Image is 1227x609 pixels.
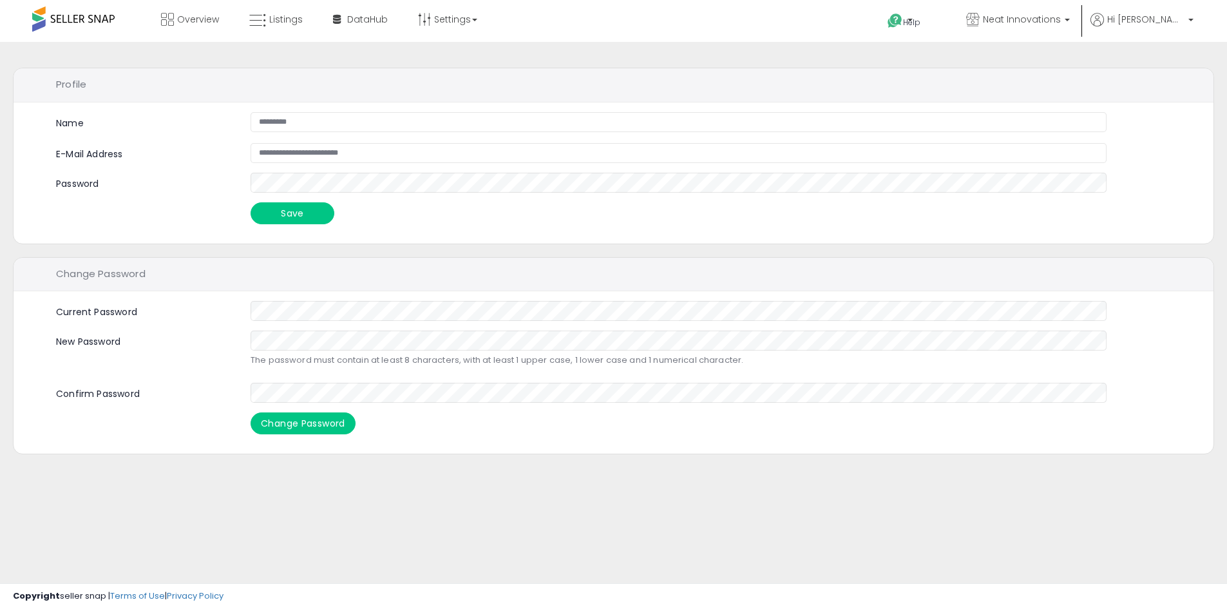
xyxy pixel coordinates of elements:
label: E-Mail Address [46,143,241,161]
span: Neat Innovations [983,13,1061,26]
span: Hi [PERSON_NAME] [1107,13,1184,26]
div: Change Password [14,258,1213,292]
label: Confirm Password [46,383,241,401]
span: DataHub [347,13,388,26]
button: Change Password [251,412,356,434]
button: Save [251,202,334,224]
strong: Copyright [13,590,60,602]
label: Name [56,117,84,130]
div: Profile [14,68,1213,102]
span: Overview [177,13,219,26]
label: Current Password [46,301,241,319]
span: Listings [269,13,303,26]
p: The password must contain at least 8 characters, with at least 1 upper case, 1 lower case and 1 n... [251,354,1107,367]
i: Get Help [887,13,903,29]
a: Hi [PERSON_NAME] [1090,13,1194,42]
a: Privacy Policy [167,590,224,602]
a: Terms of Use [110,590,165,602]
a: Help [877,3,946,42]
label: New Password [46,331,241,349]
div: seller snap | | [13,590,224,603]
span: Help [903,17,920,28]
label: Password [46,173,241,191]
